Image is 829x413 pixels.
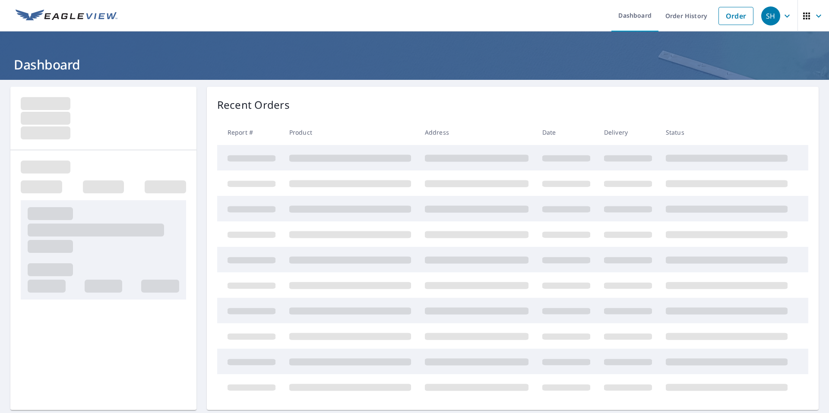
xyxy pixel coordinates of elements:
th: Address [418,120,535,145]
th: Report # [217,120,282,145]
th: Status [659,120,794,145]
img: EV Logo [16,9,117,22]
div: SH [761,6,780,25]
th: Delivery [597,120,659,145]
h1: Dashboard [10,56,819,73]
a: Order [718,7,753,25]
th: Date [535,120,597,145]
p: Recent Orders [217,97,290,113]
th: Product [282,120,418,145]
